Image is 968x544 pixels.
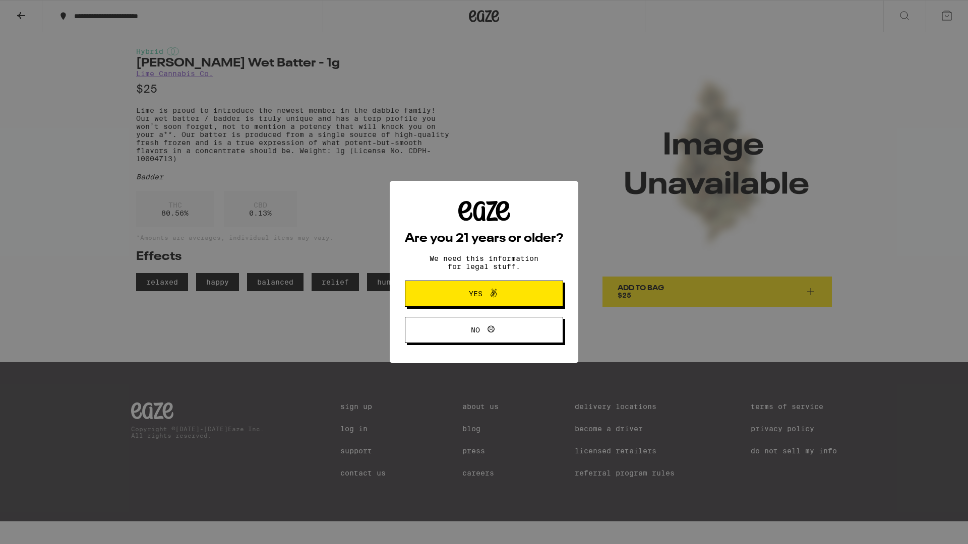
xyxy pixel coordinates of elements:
p: We need this information for legal stuff. [421,254,547,270]
button: Yes [405,281,563,307]
h2: Are you 21 years or older? [405,233,563,245]
button: No [405,317,563,343]
iframe: Opens a widget where you can find more information [905,514,958,539]
span: Yes [469,290,482,297]
span: No [471,326,480,333]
